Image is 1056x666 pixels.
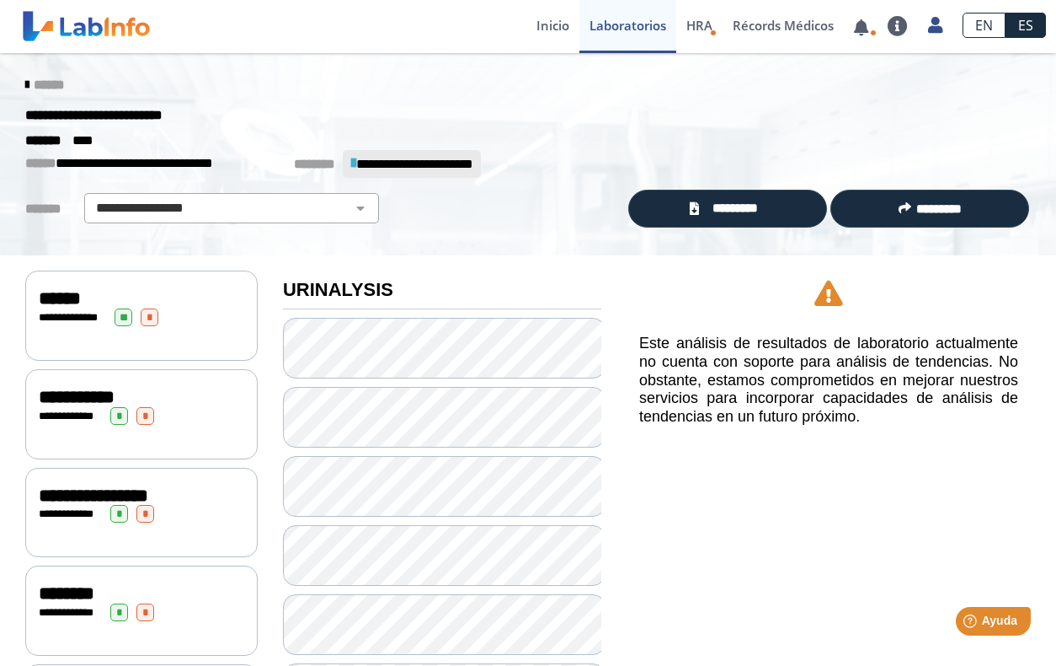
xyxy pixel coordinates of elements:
[1005,13,1046,38] a: ES
[686,17,712,34] span: HRA
[283,279,393,300] b: URINALYSIS
[906,600,1037,647] iframe: Help widget launcher
[963,13,1005,38] a: EN
[639,335,1018,426] h5: Este análisis de resultados de laboratorio actualmente no cuenta con soporte para análisis de ten...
